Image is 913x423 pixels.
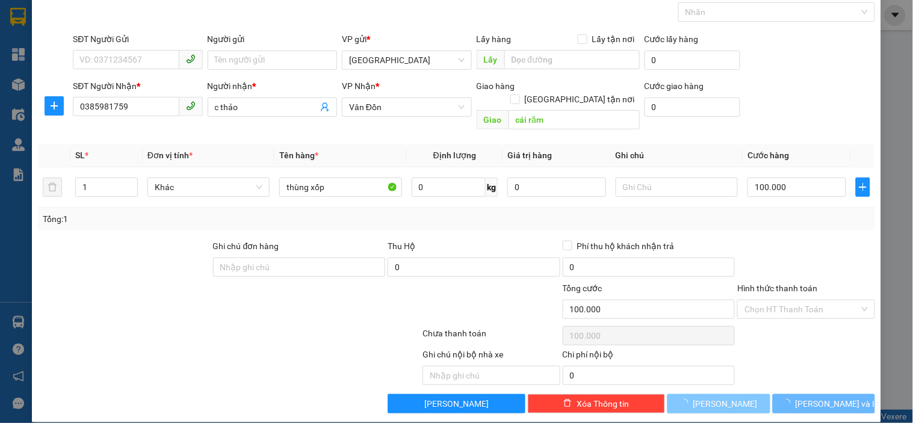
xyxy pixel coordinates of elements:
div: SĐT Người Nhận [73,79,202,93]
button: plus [45,96,64,116]
label: Cước giao hàng [645,81,704,91]
span: Khác [155,178,262,196]
input: Cước lấy hàng [645,51,741,70]
span: user-add [320,102,330,112]
label: Ghi chú đơn hàng [213,241,279,251]
span: plus [45,101,63,111]
span: Xóa Thông tin [577,397,629,410]
div: Chưa thanh toán [421,327,561,348]
button: plus [856,178,870,197]
span: Tên hàng [279,150,318,160]
span: Giao [477,110,509,129]
span: delete [563,399,572,409]
span: [GEOGRAPHIC_DATA] tận nơi [520,93,640,106]
input: Ghi chú đơn hàng [213,258,386,277]
div: Người gửi [208,32,337,46]
div: Tổng: 1 [43,212,353,226]
input: Nhập ghi chú [422,366,560,385]
th: Ghi chú [611,144,743,167]
div: VP gửi [342,32,471,46]
div: Chi phí nội bộ [563,348,735,366]
span: Thu Hộ [388,241,415,251]
button: [PERSON_NAME] [388,394,525,413]
span: Tổng cước [563,283,602,293]
span: Giá trị hàng [507,150,552,160]
span: Giao hàng [477,81,515,91]
span: Phí thu hộ khách nhận trả [572,239,679,253]
span: Định lượng [433,150,476,160]
span: phone [186,54,196,64]
span: plus [856,182,870,192]
span: Lấy [477,50,504,69]
label: Hình thức thanh toán [737,283,817,293]
span: SL [75,150,85,160]
button: delete [43,178,62,197]
span: VP Nhận [342,81,376,91]
span: Cước hàng [747,150,789,160]
span: loading [782,399,796,407]
input: VD: Bàn, Ghế [279,178,401,197]
span: [PERSON_NAME] [693,397,758,410]
button: [PERSON_NAME] [667,394,770,413]
span: Lấy tận nơi [587,32,640,46]
span: [PERSON_NAME] và In [796,397,880,410]
div: Ghi chú nội bộ nhà xe [422,348,560,366]
input: Dọc đường [509,110,640,129]
input: Ghi Chú [616,178,738,197]
button: [PERSON_NAME] và In [773,394,875,413]
span: Vân Đồn [349,98,464,116]
span: kg [486,178,498,197]
label: Cước lấy hàng [645,34,699,44]
span: Đơn vị tính [147,150,193,160]
input: 0 [507,178,606,197]
span: Lấy hàng [477,34,512,44]
span: Hà Nội [349,51,464,69]
input: Dọc đường [504,50,640,69]
span: [PERSON_NAME] [424,397,489,410]
div: Người nhận [208,79,337,93]
button: deleteXóa Thông tin [528,394,665,413]
span: loading [680,399,693,407]
div: SĐT Người Gửi [73,32,202,46]
span: phone [186,101,196,111]
input: Cước giao hàng [645,97,741,117]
